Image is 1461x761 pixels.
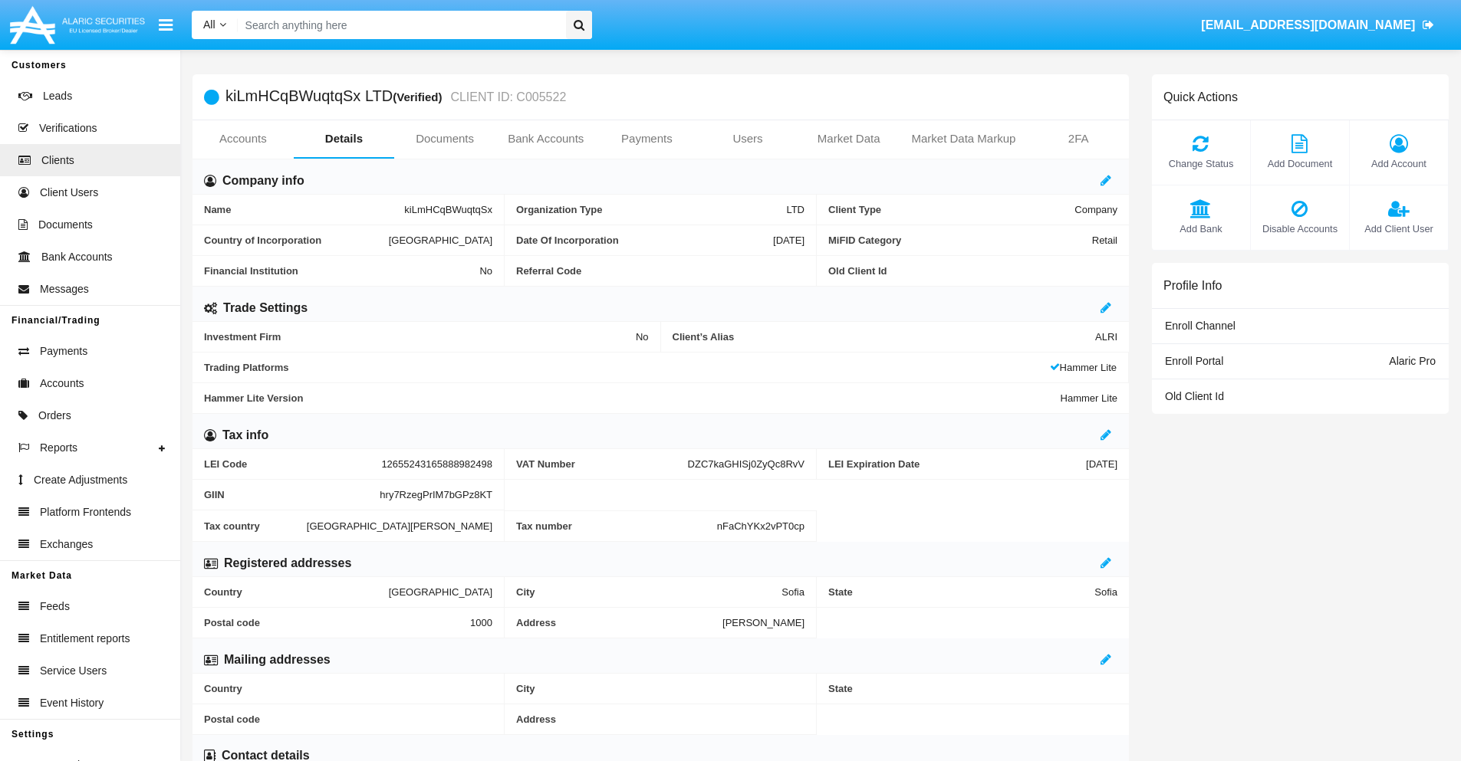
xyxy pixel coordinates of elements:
span: Date Of Incorporation [516,235,773,246]
span: City [516,586,782,598]
span: ALRI [1095,331,1117,343]
span: Country of Incorporation [204,235,389,246]
span: Trading Platforms [204,362,1050,373]
span: [DATE] [1086,458,1117,470]
span: Add Client User [1357,221,1440,236]
span: Old Client Id [828,265,1117,277]
span: [DATE] [773,235,805,246]
span: nFaChYKx2vPT0cp [717,520,805,532]
span: Country [204,586,389,598]
span: State [828,586,1094,598]
span: All [203,18,216,31]
h6: Quick Actions [1163,90,1238,104]
span: Platform Frontends [40,504,131,520]
span: 12655243165888982498 [381,458,492,470]
span: Hammer Lite [1061,392,1117,404]
img: Logo image [8,2,147,48]
span: Client’s Alias [673,331,1096,343]
span: Add Account [1357,156,1440,171]
span: Alaric Pro [1389,355,1436,367]
a: All [192,17,238,33]
span: hry7RzegPrIM7bGPz8KT [380,489,492,500]
span: Leads [43,88,72,104]
span: Add Document [1259,156,1341,171]
span: LEI Expiration Date [828,458,1086,470]
span: Tax number [516,520,717,532]
span: Enroll Channel [1165,320,1236,332]
span: Clients [41,153,74,169]
span: Payments [40,343,87,359]
span: LTD [786,204,805,215]
span: Country [204,683,492,694]
span: Accounts [40,376,84,392]
span: Event History [40,695,104,711]
span: Hammer Lite Version [204,392,1061,404]
h5: kiLmHCqBWuqtqSx LTD [225,88,566,106]
span: State [828,683,1117,694]
span: GIIN [204,489,380,500]
span: Referral Code [516,265,805,277]
span: VAT Number [516,458,688,470]
h6: Company info [222,172,304,189]
a: [EMAIL_ADDRESS][DOMAIN_NAME] [1194,4,1442,47]
span: Add Bank [1160,221,1242,236]
span: Messages [40,281,89,297]
span: Client Users [40,185,98,201]
a: Documents [394,120,495,157]
span: Hammer Lite [1050,362,1117,373]
span: Service Users [40,663,107,679]
span: Old Client Id [1165,390,1224,402]
span: Documents [38,217,93,233]
h6: Registered addresses [224,555,351,572]
span: Verifications [39,120,97,136]
span: Name [204,204,404,215]
span: kiLmHCqBWuqtqSx [404,204,492,215]
span: Sofia [782,586,805,598]
a: Market Data Markup [899,120,1028,157]
span: Financial Institution [204,265,479,277]
span: [GEOGRAPHIC_DATA] [389,586,492,598]
span: Address [516,617,722,628]
h6: Mailing addresses [224,651,331,668]
span: [EMAIL_ADDRESS][DOMAIN_NAME] [1201,18,1415,31]
div: (Verified) [393,88,446,106]
span: Exchanges [40,536,93,553]
a: Payments [597,120,698,157]
span: Client Type [828,204,1074,215]
span: Feeds [40,599,70,615]
span: Retail [1092,235,1117,246]
input: Search [238,11,561,39]
small: CLIENT ID: C005522 [446,91,566,103]
span: Sofia [1094,586,1117,598]
span: [GEOGRAPHIC_DATA] [389,235,492,246]
span: Company [1074,204,1117,215]
a: Details [294,120,395,157]
span: [PERSON_NAME] [722,617,805,628]
span: Postal code [204,713,492,725]
span: [GEOGRAPHIC_DATA][PERSON_NAME] [307,520,492,532]
span: Bank Accounts [41,249,113,265]
a: Users [697,120,798,157]
span: Reports [40,440,77,456]
span: Organization Type [516,204,786,215]
span: 1000 [470,617,492,628]
span: No [479,265,492,277]
span: Tax country [204,520,307,532]
span: Postal code [204,617,470,628]
span: Create Adjustments [34,472,127,488]
span: No [636,331,649,343]
a: Accounts [192,120,294,157]
span: Orders [38,408,71,424]
h6: Trade Settings [223,300,308,317]
span: City [516,683,805,694]
a: Bank Accounts [495,120,597,157]
span: Enroll Portal [1165,355,1223,367]
a: Market Data [798,120,900,157]
span: LEI Code [204,458,381,470]
span: MiFID Category [828,235,1092,246]
span: Entitlement reports [40,631,130,647]
a: 2FA [1028,120,1129,157]
h6: Profile Info [1163,278,1222,293]
span: Change Status [1160,156,1242,171]
span: DZC7kaGHISj0ZyQc8RvV [688,458,805,470]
